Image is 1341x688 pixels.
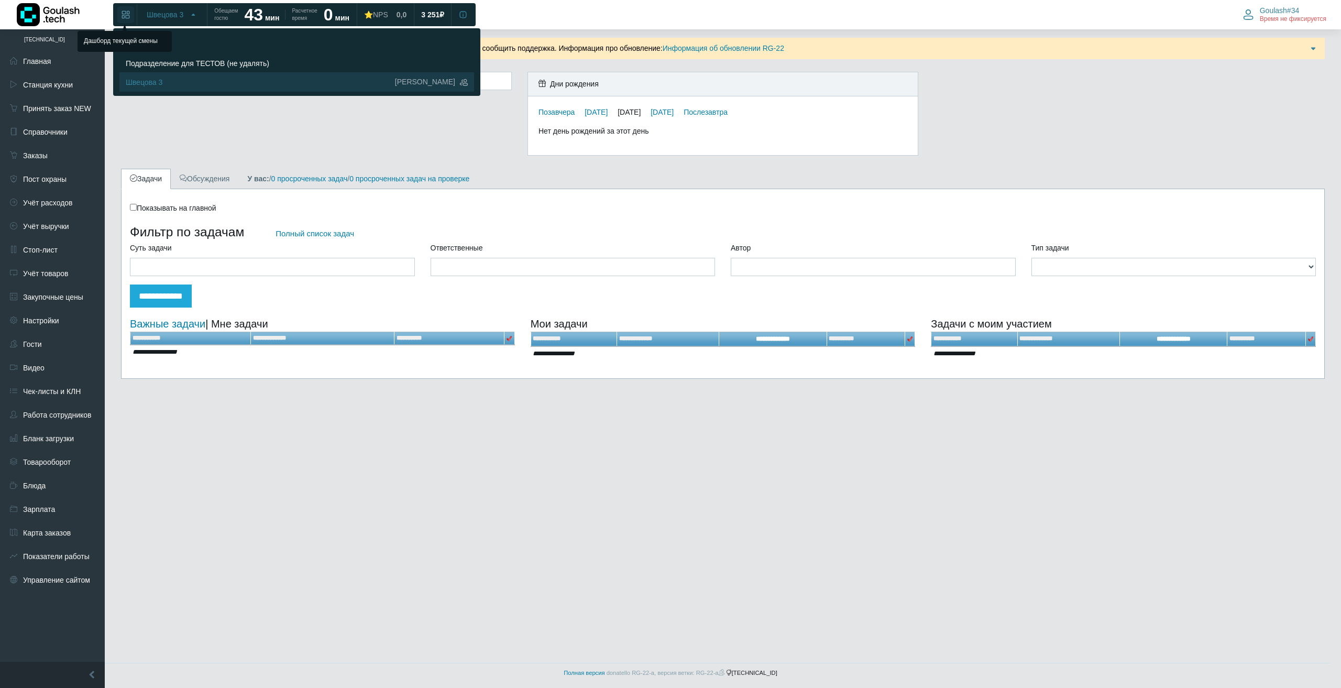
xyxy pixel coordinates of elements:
h3: Фильтр по задачам [130,224,1316,239]
span: 0,0 [397,10,406,19]
span: Подразделение для ТЕСТОВ (не удалять) [126,59,451,68]
div: Дни рождения [528,72,918,96]
a: [DATE] [651,108,674,116]
span: Время не фиксируется [1260,15,1326,24]
label: Автор [731,243,751,254]
div: Мои задачи [531,316,916,332]
span: Обещаем гостю [214,7,238,22]
span: ₽ [439,10,444,19]
strong: 0 [324,5,333,24]
a: ⭐NPS 0,0 [358,5,413,24]
div: ⭐ [364,10,388,19]
a: 0 просроченных задач [271,174,348,183]
button: Швецова 3 [PERSON_NAME] [119,72,474,92]
a: [DATE] [585,108,608,116]
div: Показывать на главной [130,203,1316,214]
a: Полная версия [564,670,604,676]
span: мин [335,14,349,22]
a: 0 просроченных задач на проверке [349,174,469,183]
div: [DATE] [618,108,648,116]
span: Дашборд текущей смены [84,37,158,45]
a: Послезавтра [684,108,728,116]
span: donatello RG-22-a, версия ветки: RG-22-a [607,670,726,676]
button: Подразделение для ТЕСТОВ (не удалять) [119,54,474,72]
span: До 02.09 ваша система будет обновлена до версии 22. Дату обновления вам может сообщить поддержка.... [140,44,784,52]
a: Позавчера [538,108,575,116]
a: Обещаем гостю 43 мин Расчетное время 0 мин [208,5,356,24]
span: [PERSON_NAME] [395,78,455,86]
a: Полный список задач [276,229,354,238]
a: Обсуждения [171,169,238,189]
span: 3 251 [421,10,439,19]
span: Расчетное время [292,7,317,22]
a: 3 251 ₽ [415,5,450,24]
button: Goulash#34 Время не фиксируется [1237,4,1333,26]
strong: 43 [244,5,263,24]
a: Важные задачи [130,318,205,330]
label: Тип задачи [1031,243,1069,254]
span: мин [265,14,279,22]
label: Суть задачи [130,243,172,254]
span: Швецова 3 [126,78,391,87]
footer: [TECHNICAL_ID] [10,663,1331,683]
b: У вас: [247,174,269,183]
img: Логотип компании Goulash.tech [17,3,80,26]
a: Информация об обновлении RG-22 [663,44,784,52]
span: NPS [373,10,388,19]
div: Нет день рождений за этот день [538,126,907,137]
a: Задачи [121,169,171,189]
div: / / [239,173,477,184]
span: Goulash#34 [1260,6,1300,15]
img: Подробнее [1308,43,1318,54]
button: Офис [119,37,474,54]
span: Швецова 3 [147,10,183,19]
div: Задачи с моим участием [931,316,1316,332]
button: Швецова 3 [140,6,204,23]
span: Офис [126,41,451,50]
label: Ответственные [431,243,483,254]
div: | Мне задачи [130,316,515,332]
